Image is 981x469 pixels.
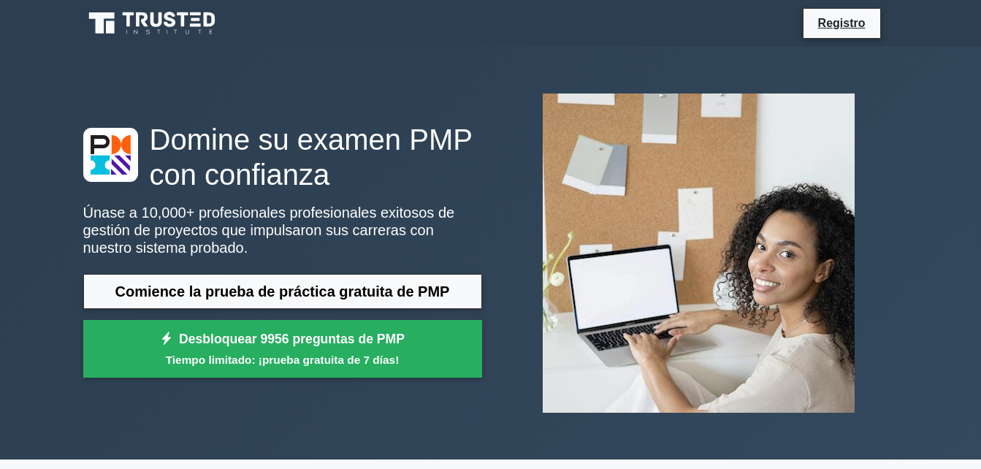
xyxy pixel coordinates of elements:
[102,351,464,368] small: Tiempo limitado: ¡prueba gratuita de 7 días!
[83,320,482,378] a: Desbloquear 9956 preguntas de PMPTiempo limitado: ¡prueba gratuita de 7 días!
[83,122,482,192] h1: Domine su examen PMP con confianza
[809,14,874,32] a: Registro
[179,332,405,346] font: Desbloquear 9956 preguntas de PMP
[83,274,482,309] a: Comience la prueba de práctica gratuita de PMP
[83,204,482,256] p: Únase a 10,000+ profesionales profesionales exitosos de gestión de proyectos que impulsaron sus c...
